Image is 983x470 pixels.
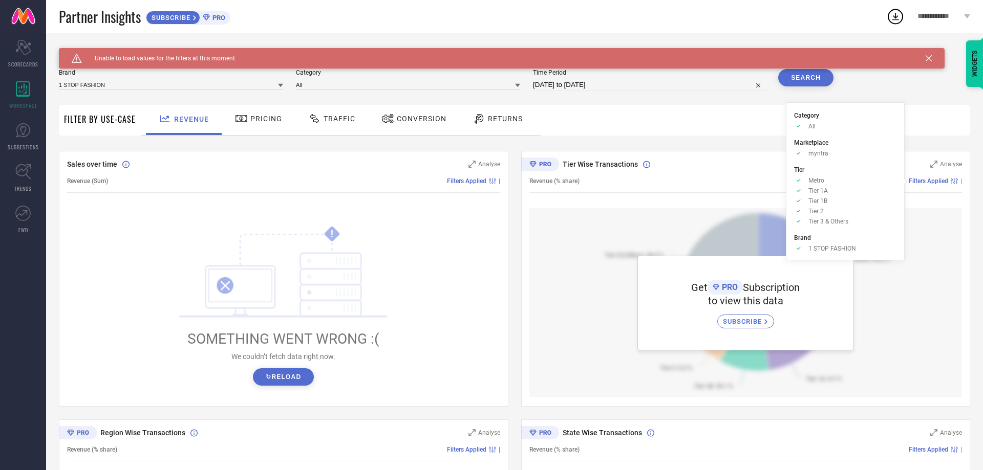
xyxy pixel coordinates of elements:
[808,177,824,184] span: Metro
[231,352,335,361] span: We couldn’t fetch data right now.
[14,185,32,192] span: TRENDS
[794,112,819,119] span: Category
[743,281,800,294] span: Subscription
[563,429,642,437] span: State Wise Transactions
[59,426,97,441] div: Premium
[808,197,827,205] span: Tier 1B
[499,177,500,185] span: |
[563,160,638,168] span: Tier Wise Transactions
[8,60,38,68] span: SCORECARDS
[324,115,355,123] span: Traffic
[59,48,130,56] span: SYSTEM WORKSPACE
[529,446,580,453] span: Revenue (% share)
[253,368,314,386] button: ↻Reload
[82,55,237,62] span: Unable to load values for the filters at this moment.
[468,161,476,168] svg: Zoom
[533,79,765,91] input: Select time period
[808,187,828,194] span: Tier 1A
[468,429,476,436] svg: Zoom
[909,446,948,453] span: Filters Applied
[808,218,848,225] span: Tier 3 & Others
[723,318,764,325] span: SUBSCRIBE
[794,234,811,241] span: Brand
[499,446,500,453] span: |
[808,123,816,130] span: All
[886,7,905,26] div: Open download list
[18,226,28,234] span: FWD
[719,282,738,292] span: PRO
[808,245,856,252] span: 1 STOP FASHION
[64,113,136,125] span: Filter By Use-Case
[174,115,209,123] span: Revenue
[529,177,580,185] span: Revenue (% share)
[478,429,500,436] span: Analyse
[940,161,962,168] span: Analyse
[146,14,193,21] span: SUBSCRIBE
[250,115,282,123] span: Pricing
[187,330,379,347] span: SOMETHING WENT WRONG :(
[67,446,117,453] span: Revenue (% share)
[960,446,962,453] span: |
[940,429,962,436] span: Analyse
[930,429,937,436] svg: Zoom
[296,69,520,76] span: Category
[67,177,108,185] span: Revenue (Sum)
[808,208,824,215] span: Tier 2
[521,426,559,441] div: Premium
[67,160,117,168] span: Sales over time
[397,115,446,123] span: Conversion
[691,281,708,294] span: Get
[9,102,37,109] span: WORKSPACE
[708,295,783,307] span: to view this data
[794,166,804,173] span: Tier
[930,161,937,168] svg: Zoom
[533,69,765,76] span: Time Period
[808,150,828,157] span: myntra
[488,115,523,123] span: Returns
[909,177,948,185] span: Filters Applied
[100,429,185,437] span: Region Wise Transactions
[331,228,333,240] tspan: !
[59,6,141,27] span: Partner Insights
[717,307,774,328] a: SUBSCRIBE
[210,14,225,21] span: PRO
[521,158,559,173] div: Premium
[478,161,500,168] span: Analyse
[447,177,486,185] span: Filters Applied
[146,8,230,25] a: SUBSCRIBEPRO
[794,139,828,146] span: Marketplace
[960,177,962,185] span: |
[447,446,486,453] span: Filters Applied
[59,69,283,76] span: Brand
[8,143,39,151] span: SUGGESTIONS
[778,69,834,86] button: Search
